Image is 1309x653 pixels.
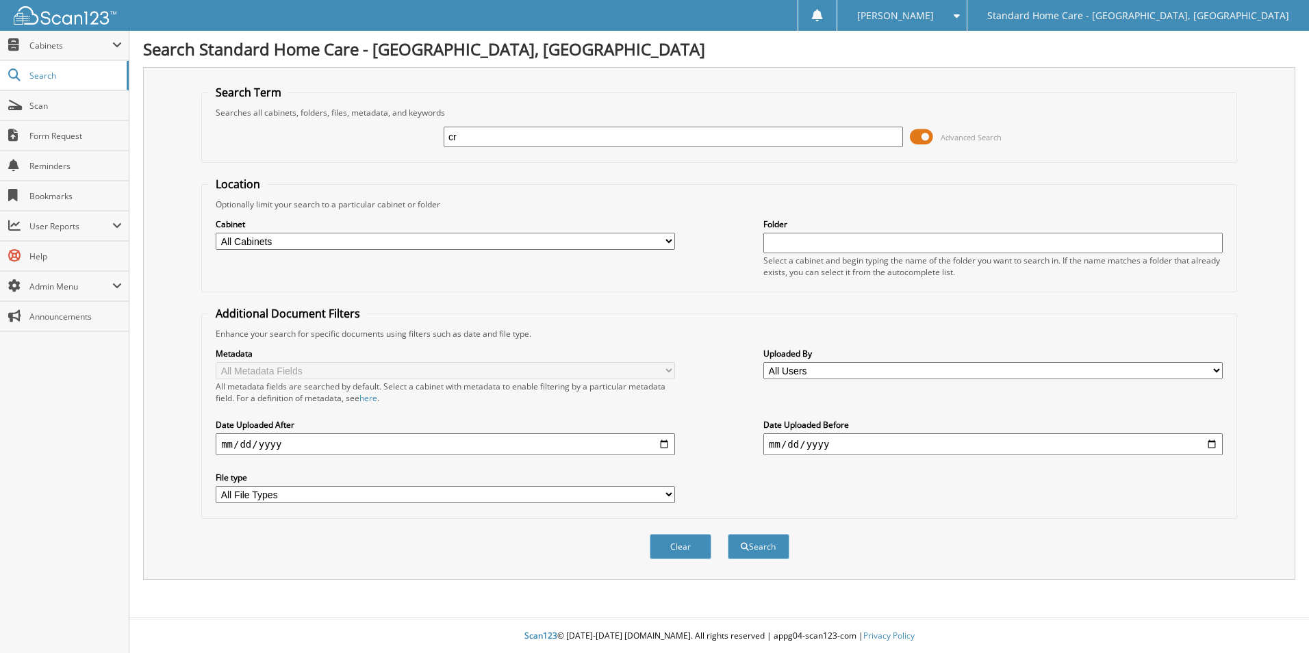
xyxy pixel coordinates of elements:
[216,348,675,359] label: Metadata
[209,107,1230,118] div: Searches all cabinets, folders, files, metadata, and keywords
[14,6,116,25] img: scan123-logo-white.svg
[216,433,675,455] input: start
[941,132,1002,142] span: Advanced Search
[29,220,112,232] span: User Reports
[209,199,1230,210] div: Optionally limit your search to a particular cabinet or folder
[650,534,711,559] button: Clear
[216,419,675,431] label: Date Uploaded After
[29,130,122,142] span: Form Request
[763,218,1223,230] label: Folder
[216,472,675,483] label: File type
[763,433,1223,455] input: end
[29,311,122,322] span: Announcements
[29,251,122,262] span: Help
[216,381,675,404] div: All metadata fields are searched by default. Select a cabinet with metadata to enable filtering b...
[763,255,1223,278] div: Select a cabinet and begin typing the name of the folder you want to search in. If the name match...
[209,85,288,100] legend: Search Term
[209,306,367,321] legend: Additional Document Filters
[216,218,675,230] label: Cabinet
[857,12,934,20] span: [PERSON_NAME]
[29,70,120,81] span: Search
[129,619,1309,653] div: © [DATE]-[DATE] [DOMAIN_NAME]. All rights reserved | appg04-scan123-com |
[763,348,1223,359] label: Uploaded By
[863,630,915,641] a: Privacy Policy
[524,630,557,641] span: Scan123
[29,160,122,172] span: Reminders
[359,392,377,404] a: here
[1241,587,1309,653] iframe: Chat Widget
[209,177,267,192] legend: Location
[728,534,789,559] button: Search
[29,100,122,112] span: Scan
[209,328,1230,340] div: Enhance your search for specific documents using filters such as date and file type.
[763,419,1223,431] label: Date Uploaded Before
[29,40,112,51] span: Cabinets
[29,281,112,292] span: Admin Menu
[143,38,1295,60] h1: Search Standard Home Care - [GEOGRAPHIC_DATA], [GEOGRAPHIC_DATA]
[987,12,1289,20] span: Standard Home Care - [GEOGRAPHIC_DATA], [GEOGRAPHIC_DATA]
[29,190,122,202] span: Bookmarks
